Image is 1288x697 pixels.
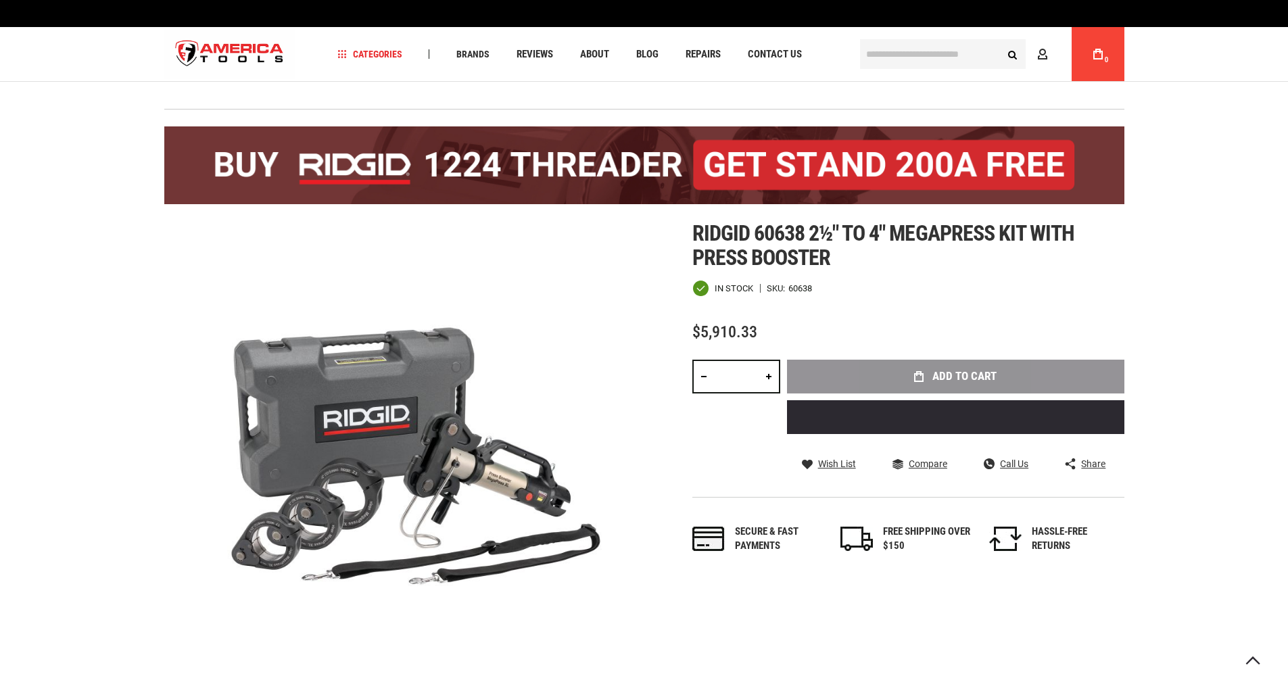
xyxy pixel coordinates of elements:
[692,280,753,297] div: Availability
[892,458,947,470] a: Compare
[1105,56,1109,64] span: 0
[909,459,947,468] span: Compare
[636,49,659,59] span: Blog
[679,45,727,64] a: Repairs
[883,525,971,554] div: FREE SHIPPING OVER $150
[574,45,615,64] a: About
[748,49,802,59] span: Contact Us
[989,527,1022,551] img: returns
[1085,27,1111,81] a: 0
[580,49,609,59] span: About
[337,49,402,59] span: Categories
[984,458,1028,470] a: Call Us
[840,527,873,551] img: shipping
[692,220,1075,270] span: Ridgid 60638 2½" to 4" megapress kit with press booster
[788,284,812,293] div: 60638
[802,458,856,470] a: Wish List
[686,49,721,59] span: Repairs
[1000,41,1026,67] button: Search
[1081,459,1105,468] span: Share
[1000,459,1028,468] span: Call Us
[510,45,559,64] a: Reviews
[692,322,757,341] span: $5,910.33
[517,49,553,59] span: Reviews
[630,45,665,64] a: Blog
[818,459,856,468] span: Wish List
[450,45,496,64] a: Brands
[715,284,753,293] span: In stock
[331,45,408,64] a: Categories
[735,525,823,554] div: Secure & fast payments
[456,49,490,59] span: Brands
[1032,525,1120,554] div: HASSLE-FREE RETURNS
[164,126,1124,204] img: BOGO: Buy the RIDGID® 1224 Threader (26092), get the 92467 200A Stand FREE!
[164,29,295,80] img: America Tools
[742,45,808,64] a: Contact Us
[692,527,725,551] img: payments
[767,284,788,293] strong: SKU
[164,29,295,80] a: store logo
